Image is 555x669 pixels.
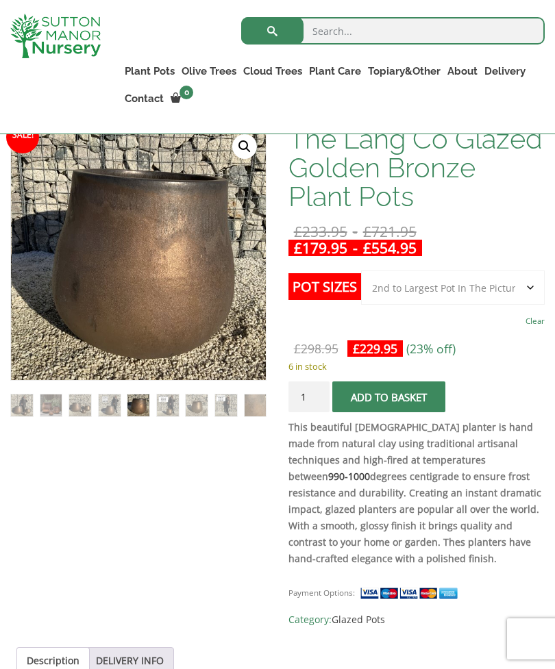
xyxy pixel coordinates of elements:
[127,394,149,416] img: The Lang Co Glazed Golden Bronze Plant Pots - Image 5
[526,312,545,331] a: Clear options
[294,238,302,257] span: £
[294,238,347,257] bdi: 179.95
[288,125,545,211] h1: The Lang Co Glazed Golden Bronze Plant Pots
[11,394,33,416] img: The Lang Co Glazed Golden Bronze Plant Pots
[288,381,330,412] input: Product quantity
[365,62,444,81] a: Topiary&Other
[121,89,167,108] a: Contact
[215,394,237,416] img: The Lang Co Glazed Golden Bronze Plant Pots - Image 8
[241,17,545,45] input: Search...
[167,89,197,108] a: 0
[363,238,371,257] span: £
[288,588,355,598] small: Payment Options:
[332,613,385,626] a: Glazed Pots
[444,62,481,81] a: About
[232,134,257,159] a: View full-screen image gallery
[481,62,529,81] a: Delivery
[10,14,101,58] img: logo
[6,121,39,153] span: Sale!
[240,62,306,81] a: Cloud Trees
[180,86,193,99] span: 0
[294,340,301,357] span: £
[363,222,371,241] span: £
[288,273,361,300] label: Pot Sizes
[363,238,417,257] bdi: 554.95
[306,62,365,81] a: Plant Care
[294,222,347,241] bdi: 233.95
[294,340,338,357] bdi: 298.95
[288,358,545,375] p: 6 in stock
[360,586,463,601] img: payment supported
[288,240,422,256] ins: -
[353,340,397,357] bdi: 229.95
[294,222,302,241] span: £
[121,62,178,81] a: Plant Pots
[178,62,240,81] a: Olive Trees
[288,611,545,628] span: Category:
[288,420,541,565] strong: This beautiful [DEMOGRAPHIC_DATA] planter is hand made from natural clay using traditional artisa...
[406,340,456,357] span: (23% off)
[157,394,179,416] img: The Lang Co Glazed Golden Bronze Plant Pots - Image 6
[40,394,62,416] img: The Lang Co Glazed Golden Bronze Plant Pots - Image 2
[353,340,360,357] span: £
[288,223,422,240] del: -
[99,394,121,416] img: The Lang Co Glazed Golden Bronze Plant Pots - Image 4
[245,394,267,416] img: The Lang Co Glazed Golden Bronze Plant Pots - Image 9
[328,470,370,483] a: 990-1000
[186,394,208,416] img: The Lang Co Glazed Golden Bronze Plant Pots - Image 7
[332,381,445,412] button: Add to basket
[363,222,417,241] bdi: 721.95
[69,394,91,416] img: The Lang Co Glazed Golden Bronze Plant Pots - Image 3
